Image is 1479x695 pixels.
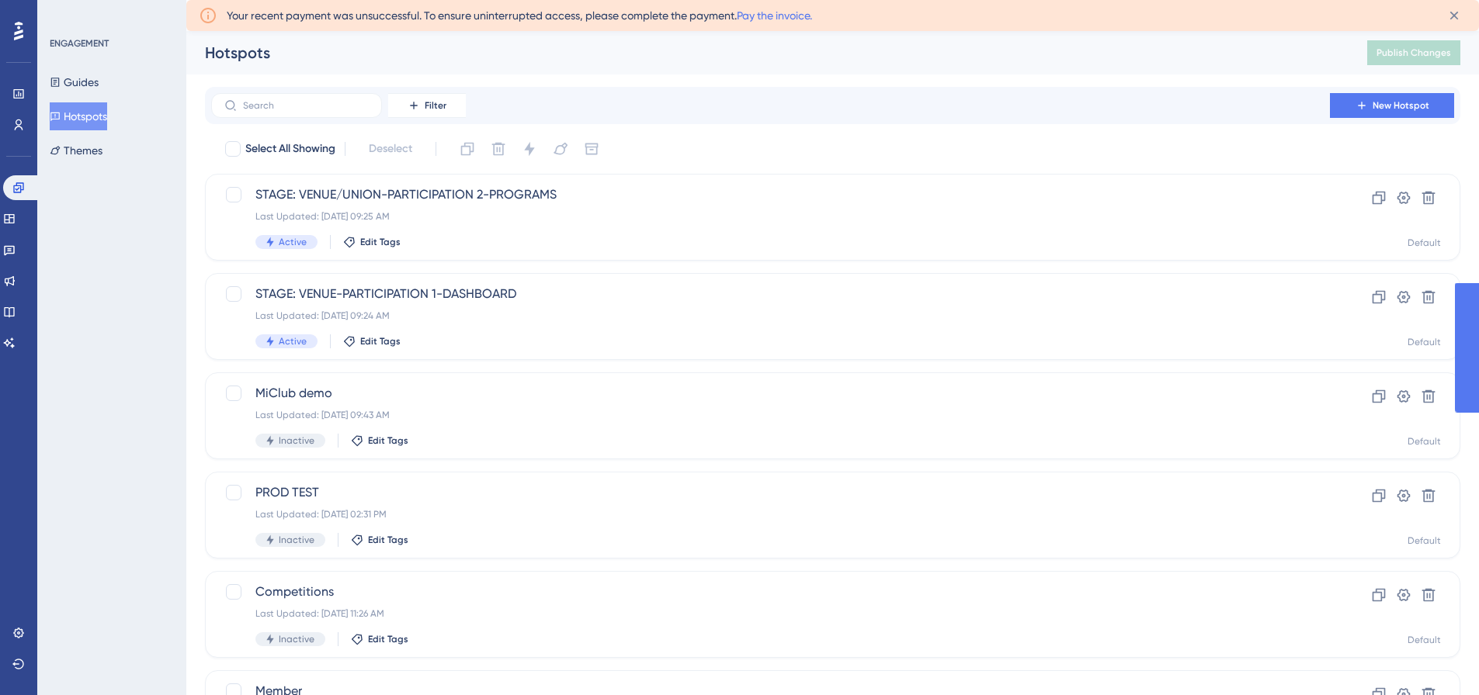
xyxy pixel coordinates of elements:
[279,633,314,645] span: Inactive
[255,185,1286,204] span: STAGE: VENUE/UNION-PARTICIPATION 2-PROGRAMS
[351,434,408,447] button: Edit Tags
[1330,93,1454,118] button: New Hotspot
[279,236,307,248] span: Active
[1408,634,1441,646] div: Default
[255,409,1286,421] div: Last Updated: [DATE] 09:43 AM
[388,93,466,118] button: Filter
[50,102,107,130] button: Hotspots
[255,607,1286,620] div: Last Updated: [DATE] 11:26 AM
[245,140,335,158] span: Select All Showing
[205,42,1328,64] div: Hotspots
[1408,336,1441,348] div: Default
[50,68,99,96] button: Guides
[368,633,408,645] span: Edit Tags
[243,100,369,111] input: Search
[255,384,1286,403] span: MiClub demo
[425,99,446,112] span: Filter
[255,210,1286,223] div: Last Updated: [DATE] 09:25 AM
[255,285,1286,303] span: STAGE: VENUE-PARTICIPATION 1-DASHBOARD
[1408,435,1441,448] div: Default
[50,37,109,50] div: ENGAGEMENT
[255,583,1286,601] span: Competitions
[50,137,102,164] button: Themes
[1408,534,1441,547] div: Default
[279,434,314,447] span: Inactive
[360,335,401,347] span: Edit Tags
[1377,47,1451,59] span: Publish Changes
[255,309,1286,322] div: Last Updated: [DATE] 09:24 AM
[227,6,812,25] span: Your recent payment was unsuccessful. To ensure uninterrupted access, please complete the payment.
[279,335,307,347] span: Active
[360,236,401,248] span: Edit Tags
[255,483,1286,502] span: PROD TEST
[355,135,426,163] button: Deselect
[737,9,812,22] a: Pay the invoice.
[351,534,408,546] button: Edit Tags
[255,508,1286,520] div: Last Updated: [DATE] 02:31 PM
[343,236,401,248] button: Edit Tags
[1367,40,1460,65] button: Publish Changes
[343,335,401,347] button: Edit Tags
[1414,634,1460,680] iframe: UserGuiding AI Assistant Launcher
[351,633,408,645] button: Edit Tags
[369,140,412,158] span: Deselect
[279,534,314,546] span: Inactive
[1408,237,1441,249] div: Default
[368,434,408,447] span: Edit Tags
[1373,99,1429,112] span: New Hotspot
[368,534,408,546] span: Edit Tags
